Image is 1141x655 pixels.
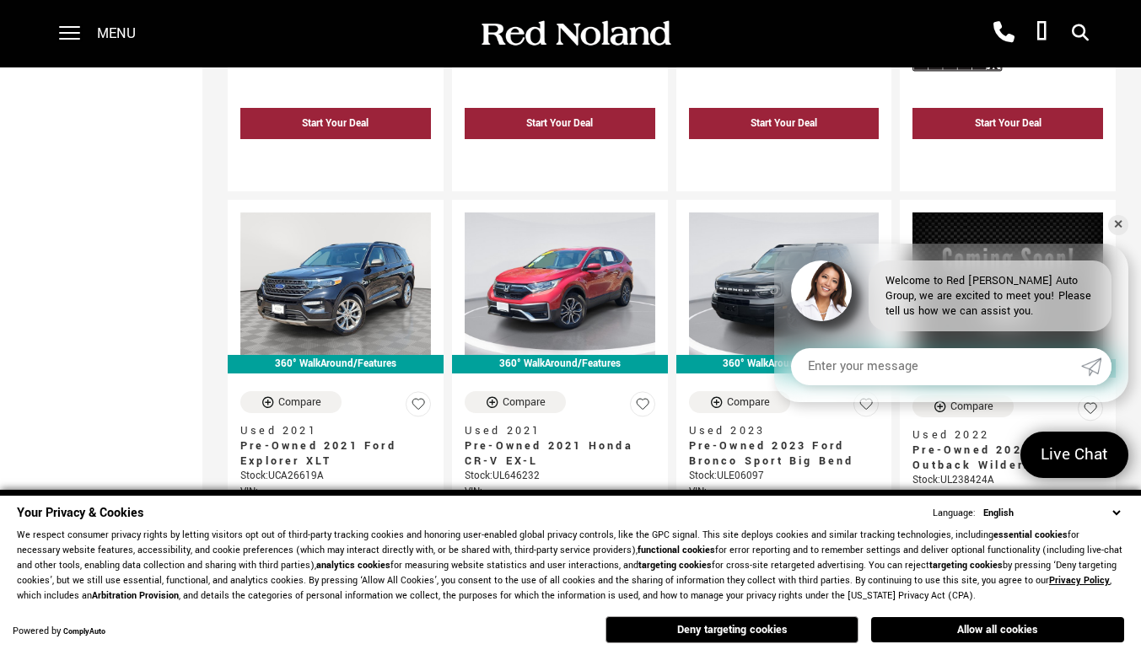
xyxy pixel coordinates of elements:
[912,212,1103,359] img: 2022 Subaru Outback Wilderness
[465,108,655,139] div: Start Your Deal
[689,423,867,438] span: Used 2023
[853,391,879,424] button: Save Vehicle
[465,469,655,484] div: Stock : UL646232
[240,438,418,469] span: Pre-Owned 2021 Ford Explorer XLT
[406,391,431,424] button: Save Vehicle
[92,589,179,602] strong: Arbitration Provision
[302,116,369,131] div: Start Your Deal
[465,391,566,413] button: Compare Vehicle
[465,485,655,515] div: VIN: [US_VEHICLE_IDENTIFICATION_NUMBER]
[478,19,672,49] img: Red Noland Auto Group
[912,488,1103,518] div: VIN: [US_VEHICLE_IDENTIFICATION_NUMBER]
[689,108,880,139] div: Start Your Deal
[228,355,444,373] div: 360° WalkAround/Features
[17,504,143,522] span: Your Privacy & Cookies
[676,355,892,373] div: 360° WalkAround/Features
[689,469,880,484] div: Stock : ULE06097
[465,438,643,469] span: Pre-Owned 2021 Honda CR-V EX-L
[933,508,976,518] div: Language:
[240,108,431,139] div: Start Your Deal
[689,212,880,355] img: 2023 Ford Bronco Sport Big Bend
[240,212,431,355] img: 2021 Ford Explorer XLT
[912,395,1014,417] button: Compare Vehicle
[975,116,1041,131] div: Start Your Deal
[526,116,593,131] div: Start Your Deal
[993,529,1068,541] strong: essential cookies
[465,212,655,355] img: 2021 Honda CR-V EX-L
[503,395,546,410] div: Compare
[1081,348,1111,385] a: Submit
[929,559,1003,572] strong: targeting cookies
[1049,574,1110,587] a: Privacy Policy
[465,143,655,174] div: undefined - Pre-Owned 2023 Dodge Charger GT
[240,423,431,469] a: Used 2021Pre-Owned 2021 Ford Explorer XLT
[871,617,1124,642] button: Allow all cookies
[638,559,712,572] strong: targeting cookies
[316,559,390,572] strong: analytics cookies
[689,143,880,174] div: undefined - Pre-Owned 2016 Lexus GX 460 With Navigation & 4WD
[912,108,1103,139] div: Start Your Deal
[240,469,431,484] div: Stock : UCA26619A
[240,423,418,438] span: Used 2021
[1078,395,1103,428] button: Save Vehicle
[912,427,1103,473] a: Used 2022Pre-Owned 2022 Subaru Outback Wilderness
[278,395,321,410] div: Compare
[638,544,715,556] strong: functional cookies
[689,423,880,469] a: Used 2023Pre-Owned 2023 Ford Bronco Sport Big Bend
[13,626,105,637] div: Powered by
[240,391,342,413] button: Compare Vehicle
[465,423,655,469] a: Used 2021Pre-Owned 2021 Honda CR-V EX-L
[912,143,1103,174] div: undefined - Pre-Owned 2018 Cadillac XT5 Premium Luxury With Navigation & AWD
[912,443,1090,473] span: Pre-Owned 2022 Subaru Outback Wilderness
[465,423,643,438] span: Used 2021
[1020,432,1128,478] a: Live Chat
[791,348,1081,385] input: Enter your message
[751,116,817,131] div: Start Your Deal
[689,485,880,515] div: VIN: [US_VEHICLE_IDENTIFICATION_NUMBER]
[689,391,790,413] button: Compare Vehicle
[689,438,867,469] span: Pre-Owned 2023 Ford Bronco Sport Big Bend
[63,626,105,637] a: ComplyAuto
[912,427,1090,443] span: Used 2022
[950,399,993,414] div: Compare
[240,485,431,515] div: VIN: [US_VEHICLE_IDENTIFICATION_NUMBER]
[912,473,1103,488] div: Stock : UL238424A
[452,355,668,373] div: 360° WalkAround/Features
[727,395,770,410] div: Compare
[17,528,1124,604] p: We respect consumer privacy rights by letting visitors opt out of third-party tracking cookies an...
[869,260,1111,331] div: Welcome to Red [PERSON_NAME] Auto Group, we are excited to meet you! Please tell us how we can as...
[979,505,1124,521] select: Language Select
[240,143,431,174] div: undefined - Pre-Owned 2020 Subaru Forester Premium With Navigation & AWD
[1032,443,1117,466] span: Live Chat
[630,391,655,424] button: Save Vehicle
[605,616,858,643] button: Deny targeting cookies
[791,260,852,321] img: Agent profile photo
